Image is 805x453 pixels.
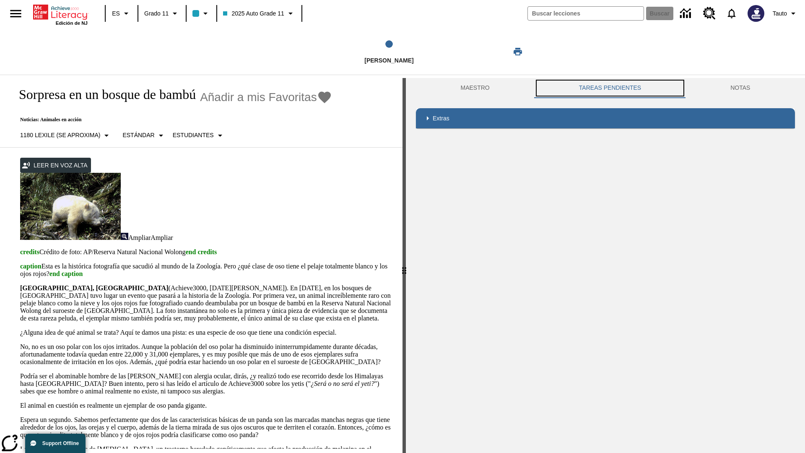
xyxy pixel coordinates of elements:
[3,1,28,26] button: Abrir el menú lateral
[504,44,531,59] button: Imprimir
[119,128,169,143] button: Tipo de apoyo, Estándar
[200,90,332,104] button: Añadir a mis Favoritas - Sorpresa en un bosque de bambú
[169,128,229,143] button: Seleccionar estudiante
[223,9,284,18] span: 2025 Auto Grade 11
[20,284,392,322] p: (Achieve3000, [DATE][PERSON_NAME]). En [DATE], en los bosques de [GEOGRAPHIC_DATA] tuvo lugar un ...
[534,78,686,98] button: TAREAS PENDIENTES
[721,3,743,24] a: Notificaciones
[20,343,392,366] p: No, no es un oso polar con los ojos irritados. Aunque la población del oso polar ha disminuido in...
[20,263,42,270] span: caption
[773,9,787,18] span: Tauto
[686,78,795,98] button: NOTAS
[20,131,100,140] p: 1180 Lexile (Se aproxima)
[280,29,498,75] button: Lee step 1 of 1
[200,91,317,104] span: Añadir a mis Favoritas
[220,6,299,21] button: Clase: 2025 Auto Grade 11, Selecciona una clase
[20,158,91,173] button: Leer en voz alta
[416,78,534,98] button: Maestro
[56,21,88,26] span: Edición de NJ
[416,108,795,128] div: Extras
[20,416,392,439] p: Espera un segundo. Sabemos perfectamente que dos de las caracteristicas básicas de un panda son l...
[122,131,154,140] p: Estándar
[528,7,644,20] input: Buscar campo
[173,131,214,140] p: Estudiantes
[189,6,214,21] button: El color de la clase es azul claro. Cambiar el color de la clase.
[49,270,83,277] span: end caption
[20,248,392,256] p: Crédito de foto: AP/Reserva Natural Nacional Wolong
[20,284,168,292] strong: [GEOGRAPHIC_DATA], [GEOGRAPHIC_DATA]
[748,5,764,22] img: Avatar
[20,329,392,336] p: ¿Alguna idea de qué animal se trata? Aquí te damos una pista: es una especie de oso que tiene una...
[433,114,449,123] p: Extras
[10,87,196,102] h1: Sorpresa en un bosque de bambú
[20,173,121,240] img: los pandas albinos en China a veces son confundidos con osos polares
[42,440,79,446] span: Support Offline
[416,78,795,98] div: Instructional Panel Tabs
[141,6,183,21] button: Grado: Grado 11, Elige un grado
[112,9,120,18] span: ES
[769,6,802,21] button: Perfil/Configuración
[108,6,135,21] button: Lenguaje: ES, Selecciona un idioma
[17,128,115,143] button: Seleccione Lexile, 1180 Lexile (Se aproxima)
[20,248,39,255] span: credits
[675,2,698,25] a: Centro de información
[128,234,151,241] span: Ampliar
[406,78,805,453] div: activity
[151,234,173,241] span: Ampliar
[185,248,217,255] span: end credits
[20,402,392,409] p: El animal en cuestión es realmente un ejemplar de oso panda gigante.
[25,434,86,453] button: Support Offline
[10,117,332,123] p: Noticias: Animales en acción
[144,9,169,18] span: Grado 11
[311,380,374,387] em: ¿Será o no será el yeti?
[20,263,392,278] p: Esta es la histórica fotografía que sacudió al mundo de la Zoología. Pero ¿qué clase de oso tiene...
[364,57,413,64] span: [PERSON_NAME]
[743,3,769,24] button: Escoja un nuevo avatar
[121,233,128,240] img: Ampliar
[20,372,392,395] p: Podría ser el abominable hombre de las [PERSON_NAME] con alergia ocular, dirás, ¿y realizó todo e...
[402,78,406,453] div: Pulsa la tecla de intro o la barra espaciadora y luego presiona las flechas de derecha e izquierd...
[33,3,88,26] div: Portada
[698,2,721,25] a: Centro de recursos, Se abrirá en una pestaña nueva.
